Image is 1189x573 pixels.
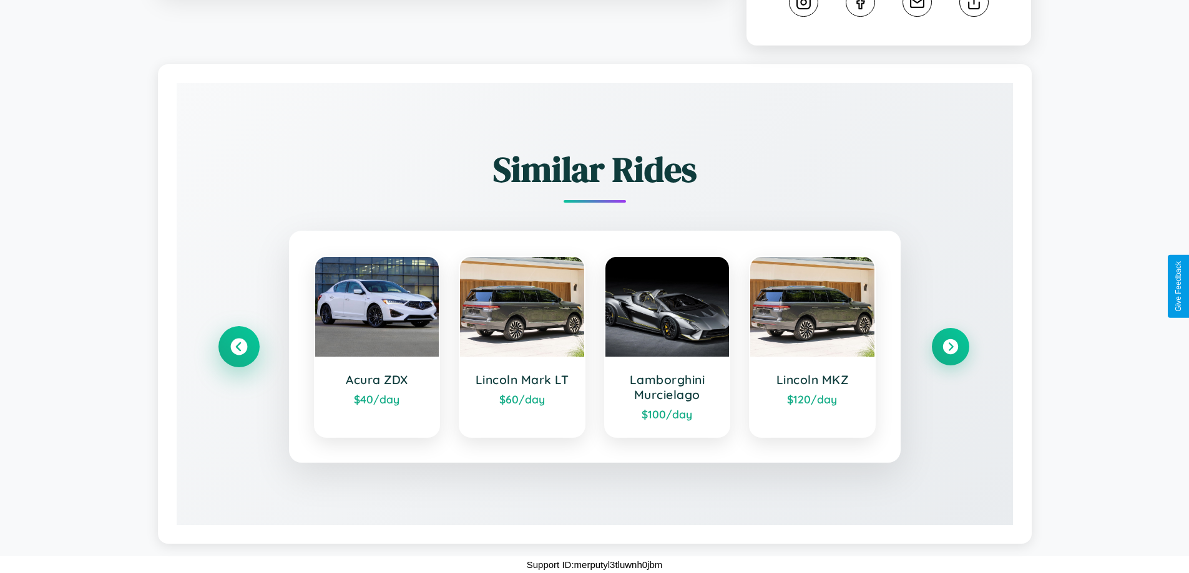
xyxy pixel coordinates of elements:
[472,372,572,387] h3: Lincoln Mark LT
[459,256,585,438] a: Lincoln Mark LT$60/day
[749,256,876,438] a: Lincoln MKZ$120/day
[328,392,427,406] div: $ 40 /day
[618,407,717,421] div: $ 100 /day
[314,256,441,438] a: Acura ZDX$40/day
[1174,261,1183,312] div: Give Feedback
[763,372,862,387] h3: Lincoln MKZ
[328,372,427,387] h3: Acura ZDX
[527,556,663,573] p: Support ID: merputyl3tluwnh0jbm
[220,145,969,193] h2: Similar Rides
[604,256,731,438] a: Lamborghini Murcielago$100/day
[763,392,862,406] div: $ 120 /day
[618,372,717,402] h3: Lamborghini Murcielago
[472,392,572,406] div: $ 60 /day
